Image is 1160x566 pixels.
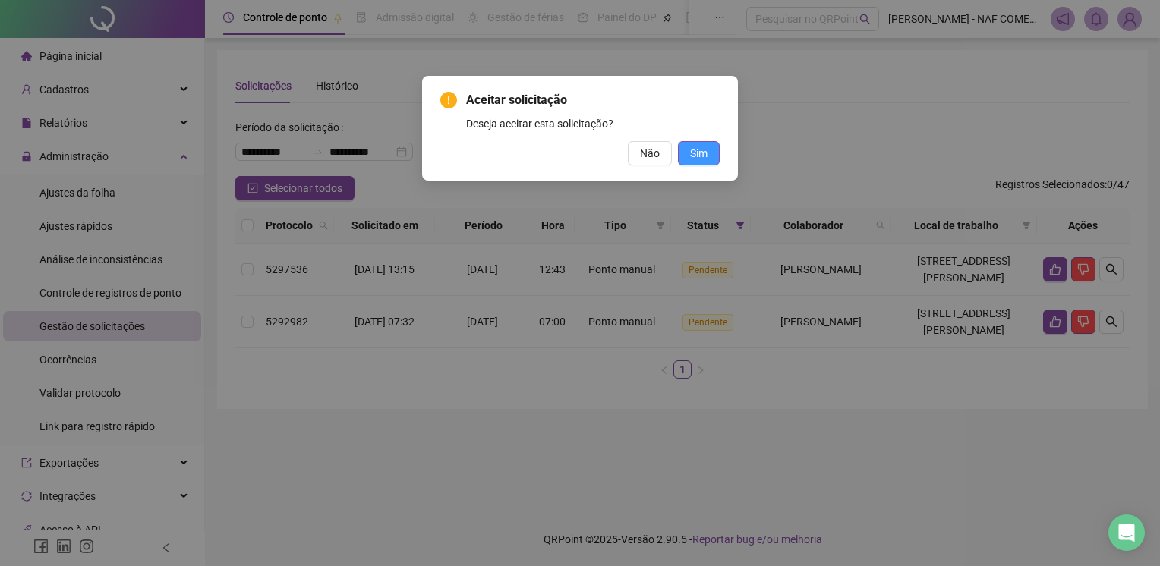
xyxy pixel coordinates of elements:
[440,92,457,108] span: exclamation-circle
[628,141,672,165] button: Não
[466,115,720,132] div: Deseja aceitar esta solicitação?
[1108,514,1145,551] div: Open Intercom Messenger
[466,91,720,109] span: Aceitar solicitação
[678,141,720,165] button: Sim
[690,145,708,162] span: Sim
[640,145,660,162] span: Não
